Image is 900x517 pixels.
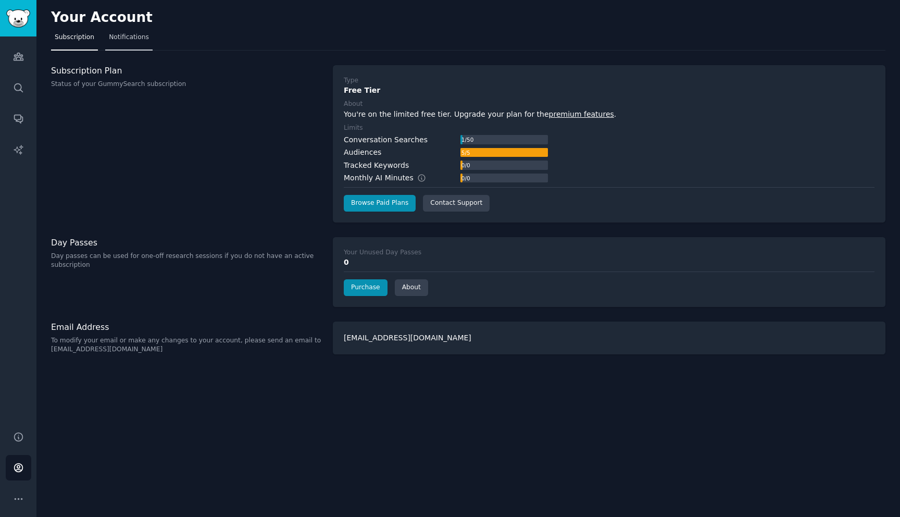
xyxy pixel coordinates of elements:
div: About [344,100,362,109]
h3: Email Address [51,322,322,333]
div: Monthly AI Minutes [344,173,437,183]
div: You're on the limited free tier. Upgrade your plan for the . [344,109,874,120]
div: Audiences [344,147,381,158]
img: GummySearch logo [6,9,30,28]
div: 0 / 0 [460,161,471,170]
a: Subscription [51,29,98,51]
span: Subscription [55,33,94,42]
a: Contact Support [423,195,490,212]
div: 1 / 50 [460,135,474,144]
h2: Your Account [51,9,153,26]
span: Notifications [109,33,149,42]
div: Free Tier [344,85,874,96]
div: Type [344,76,358,85]
a: Browse Paid Plans [344,195,416,212]
div: Conversation Searches [344,134,428,145]
div: 0 / 0 [460,174,471,183]
a: Purchase [344,279,387,296]
div: 0 [344,257,874,268]
h3: Subscription Plan [51,65,322,76]
div: Your Unused Day Passes [344,248,421,257]
div: 5 / 5 [460,148,471,157]
p: Day passes can be used for one-off research sessions if you do not have an active subscription [51,252,322,270]
a: About [395,279,428,296]
div: Tracked Keywords [344,160,409,171]
h3: Day Passes [51,237,322,248]
a: premium features [549,110,614,118]
a: Notifications [105,29,153,51]
div: [EMAIL_ADDRESS][DOMAIN_NAME] [333,322,885,354]
p: To modify your email or make any changes to your account, please send an email to [EMAIL_ADDRESS]... [51,336,322,354]
div: Limits [344,124,363,133]
p: Status of your GummySearch subscription [51,80,322,89]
